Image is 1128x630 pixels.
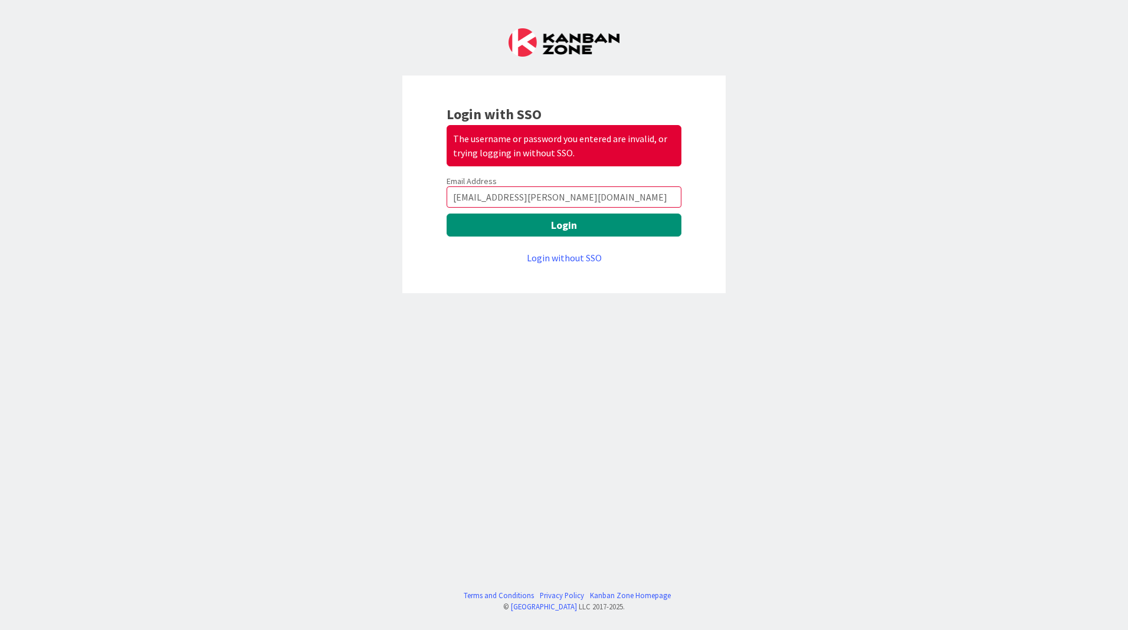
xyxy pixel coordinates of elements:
button: Login [447,214,681,237]
a: Login without SSO [527,252,602,264]
div: © LLC 2017- 2025 . [458,601,671,612]
a: Privacy Policy [540,590,584,601]
a: Kanban Zone Homepage [590,590,671,601]
a: [GEOGRAPHIC_DATA] [511,602,577,611]
img: Kanban Zone [509,28,619,57]
label: Email Address [447,176,497,186]
b: Login with SSO [447,105,542,123]
div: The username or password you entered are invalid, or trying logging in without SSO. [447,125,681,166]
a: Terms and Conditions [464,590,534,601]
